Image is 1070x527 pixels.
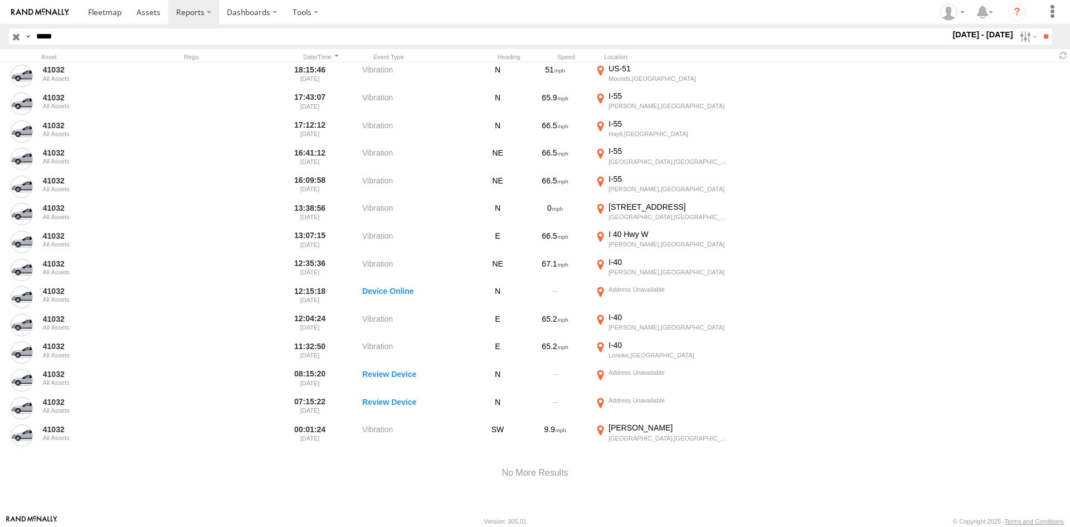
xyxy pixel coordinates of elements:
span: Refresh [1057,50,1070,61]
div: N [478,202,517,228]
div: I 40 Hwy W [609,229,731,239]
div: N [478,64,517,89]
div: All Assets [43,241,151,248]
label: 12:35:36 [DATE] [289,257,331,283]
label: Click to View Event Location [593,395,732,421]
label: Click to View Event Location [593,174,732,200]
div: Mounds,[GEOGRAPHIC_DATA] [609,75,731,83]
a: 41032 [43,341,151,351]
div: All Assets [43,103,151,109]
div: All Assets [43,407,151,414]
label: Click to View Event Location [593,146,732,172]
a: 41032 [43,148,151,158]
a: 41032 [43,231,151,241]
img: rand-logo.svg [11,8,69,16]
div: 66.5 [522,229,588,255]
div: [STREET_ADDRESS] [609,202,731,212]
label: Search Filter Options [1015,28,1039,45]
label: 13:38:56 [DATE] [289,202,331,228]
label: Vibration [362,257,474,283]
div: I-55 [609,91,731,101]
div: All Assets [43,158,151,165]
label: Vibration [362,174,474,200]
div: All Assets [43,75,151,82]
div: I-55 [609,146,731,156]
div: NE [478,257,517,283]
a: 41032 [43,176,151,186]
label: Click to View Event Location [593,284,732,310]
div: I-40 [609,312,731,322]
label: 12:04:24 [DATE] [289,312,331,338]
div: N [478,119,517,144]
label: 07:15:22 [DATE] [289,395,331,421]
a: 41032 [43,286,151,296]
i: ? [1008,3,1026,21]
label: 17:12:12 [DATE] [289,119,331,144]
div: All Assets [43,324,151,331]
label: 12:15:18 [DATE] [289,284,331,310]
div: © Copyright 2025 - [953,518,1064,525]
label: Vibration [362,64,474,89]
div: 67.1 [522,257,588,283]
a: 41032 [43,397,151,407]
label: Vibration [362,423,474,448]
div: E [478,312,517,338]
div: [PERSON_NAME],[GEOGRAPHIC_DATA] [609,268,731,276]
label: Click to View Event Location [593,229,732,255]
div: [PERSON_NAME],[GEOGRAPHIC_DATA] [609,240,731,248]
a: Visit our Website [6,516,57,527]
label: Vibration [362,202,474,228]
label: Vibration [362,340,474,366]
label: 00:01:24 [DATE] [289,423,331,448]
div: N [478,368,517,393]
label: 16:09:58 [DATE] [289,174,331,200]
div: [PERSON_NAME],[GEOGRAPHIC_DATA] [609,185,731,193]
div: All Assets [43,296,151,303]
label: Click to View Event Location [593,202,732,228]
label: Click to View Event Location [593,91,732,117]
label: Review Device [362,368,474,393]
a: 41032 [43,65,151,75]
div: Hayti,[GEOGRAPHIC_DATA] [609,130,731,138]
div: 65.2 [522,312,588,338]
div: 66.5 [522,174,588,200]
div: [GEOGRAPHIC_DATA],[GEOGRAPHIC_DATA] [609,434,731,442]
div: All Assets [43,379,151,386]
div: All Assets [43,186,151,192]
label: Click to View Event Location [593,257,732,283]
div: All Assets [43,352,151,359]
label: Click to View Event Location [593,368,732,393]
label: Device Online [362,284,474,310]
label: 08:15:20 [DATE] [289,368,331,393]
a: 41032 [43,424,151,434]
div: SW [478,423,517,448]
label: Click to View Event Location [593,64,732,89]
div: Lonoke,[GEOGRAPHIC_DATA] [609,351,731,359]
div: Click to Sort [300,53,342,61]
div: E [478,340,517,366]
label: 17:43:07 [DATE] [289,91,331,117]
div: [GEOGRAPHIC_DATA],[GEOGRAPHIC_DATA] [609,158,731,166]
label: Vibration [362,312,474,338]
a: 41032 [43,369,151,379]
div: I-40 [609,340,731,350]
div: I-55 [609,119,731,129]
label: Vibration [362,146,474,172]
div: 66.5 [522,146,588,172]
div: I-55 [609,174,731,184]
div: All Assets [43,214,151,220]
label: Click to View Event Location [593,340,732,366]
div: 51 [522,64,588,89]
label: 18:15:46 [DATE] [289,64,331,89]
div: NE [478,146,517,172]
div: All Assets [43,434,151,441]
a: 41032 [43,120,151,130]
a: 41032 [43,314,151,324]
div: 65.2 [522,340,588,366]
div: N [478,91,517,117]
a: 41032 [43,259,151,269]
div: NE [478,174,517,200]
label: Review Device [362,395,474,421]
label: Click to View Event Location [593,423,732,448]
div: Carlos Ortiz [936,4,969,21]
